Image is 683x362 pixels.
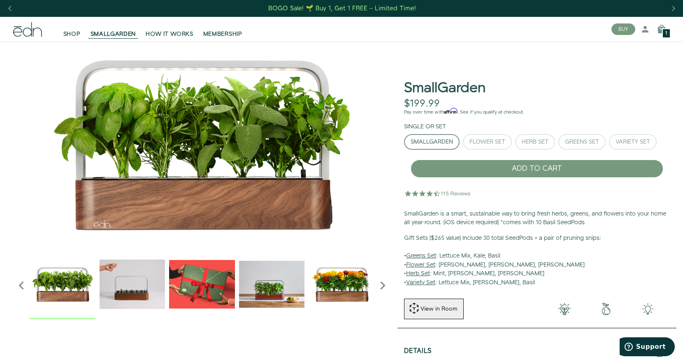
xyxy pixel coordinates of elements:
img: edn-smallgarden-marigold-hero-SLV-2000px_1024x.png [309,251,374,317]
b: Gift Sets ($265 value) Include 30 total SeedPods + a pair of pruning snips: [404,234,601,242]
button: ADD TO CART [411,160,663,178]
div: BOGO Sale! 🌱 Buy 1, Get 1 FREE – Limited Time! [268,4,416,13]
div: Greens Set [565,139,599,145]
button: Variety Set [609,134,657,150]
button: View in Room [404,299,464,319]
div: Flower Set [469,139,505,145]
span: MEMBERSHIP [203,30,242,38]
div: 1 / 6 [30,251,95,319]
button: Flower Set [463,134,512,150]
label: Single or Set [404,123,446,131]
p: • : Lettuce Mix, Kale, Basil • : [PERSON_NAME], [PERSON_NAME], [PERSON_NAME] • : Mint, [PERSON_NA... [404,234,670,288]
img: 4.5 star rating [404,185,472,202]
div: 1 / 6 [13,42,391,247]
i: Previous slide [13,277,30,294]
button: BUY [611,23,635,35]
div: SmallGarden [411,139,453,145]
i: Next slide [374,277,391,294]
button: Herb Set [515,134,555,150]
img: Official-EDN-SMALLGARDEN-HERB-HERO-SLV-2000px_4096x.png [13,42,391,247]
img: 001-light-bulb.png [544,303,585,315]
button: Greens Set [558,134,606,150]
div: 3 / 6 [169,251,235,319]
img: EMAILS_-_Holiday_21_PT1_28_9986b34a-7908-4121-b1c1-9595d1e43abe_1024x.png [169,251,235,317]
a: SHOP [58,20,86,38]
a: MEMBERSHIP [198,20,247,38]
a: HOW IT WORKS [141,20,198,38]
img: green-earth.png [585,303,627,315]
u: Herb Set [406,269,430,278]
img: edn-smallgarden-tech.png [627,303,669,315]
img: edn-trim-basil.2021-09-07_14_55_24_1024x.gif [100,251,165,317]
span: 1 [665,31,667,36]
u: Greens Set [406,252,436,260]
h5: Details [404,348,432,357]
img: Official-EDN-SMALLGARDEN-HERB-HERO-SLV-2000px_1024x.png [30,251,95,317]
div: 2 / 6 [100,251,165,319]
img: edn-smallgarden-mixed-herbs-table-product-2000px_1024x.jpg [239,251,305,317]
p: SmallGarden is a smart, sustainable way to bring fresh herbs, greens, and flowers into your home ... [404,210,670,227]
span: Affirm [444,108,458,114]
div: Variety Set [616,139,650,145]
u: Variety Set [406,278,435,287]
a: SMALLGARDEN [86,20,141,38]
div: 5 / 6 [309,251,374,319]
span: SMALLGARDEN [91,30,136,38]
span: HOW IT WORKS [146,30,193,38]
iframe: Opens a widget where you can find more information [620,337,675,358]
div: $199.99 [404,98,440,110]
div: Herb Set [522,139,548,145]
span: SHOP [63,30,81,38]
a: BOGO Sale! 🌱 Buy 1, Get 1 FREE – Limited Time! [268,2,417,15]
p: Pay over time with . See if you qualify at checkout. [404,109,670,116]
h1: SmallGarden [404,81,486,96]
button: SmallGarden [404,134,460,150]
div: 4 / 6 [239,251,305,319]
u: Flower Set [406,261,435,269]
div: View in Room [420,305,458,313]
